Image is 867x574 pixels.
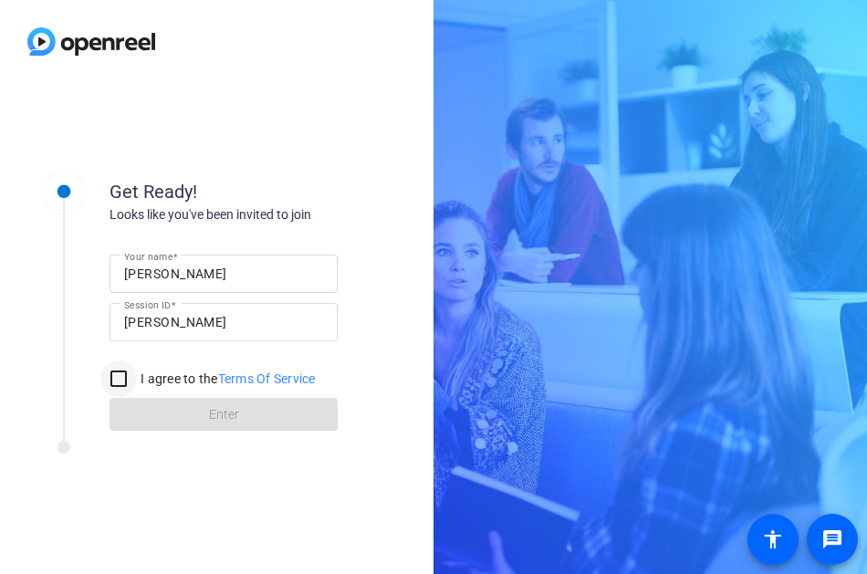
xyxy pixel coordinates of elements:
[218,371,316,386] a: Terms Of Service
[110,205,475,224] div: Looks like you've been invited to join
[110,178,475,205] div: Get Ready!
[124,299,171,310] mat-label: Session ID
[124,251,172,262] mat-label: Your name
[821,528,843,550] mat-icon: message
[137,370,316,388] label: I agree to the
[762,528,784,550] mat-icon: accessibility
